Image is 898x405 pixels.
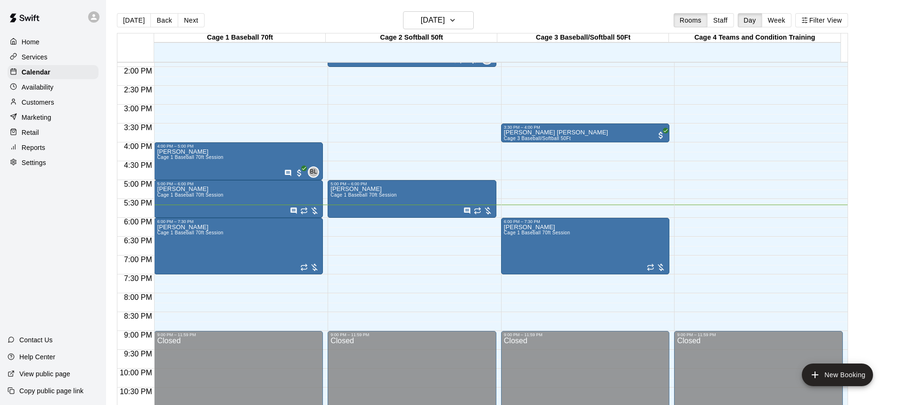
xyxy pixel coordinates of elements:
[122,199,155,207] span: 5:30 PM
[647,264,654,271] span: Recurring event
[656,131,666,140] span: All customers have paid
[501,124,670,142] div: 3:30 PM – 4:00 PM: Kennedy Hines
[122,161,155,169] span: 4:30 PM
[8,141,99,155] a: Reports
[122,124,155,132] span: 3:30 PM
[8,80,99,94] a: Availability
[154,218,323,274] div: 6:00 PM – 7:30 PM: Cage 1 Baseball 70ft Session
[22,113,51,122] p: Marketing
[497,33,669,42] div: Cage 3 Baseball/Softball 50Ft
[8,95,99,109] a: Customers
[122,331,155,339] span: 9:00 PM
[669,33,840,42] div: Cage 4 Teams and Condition Training
[300,207,308,215] span: Recurring event
[504,219,667,224] div: 6:00 PM – 7:30 PM
[150,13,178,27] button: Back
[284,169,292,177] svg: Has notes
[762,13,791,27] button: Week
[19,352,55,362] p: Help Center
[154,33,326,42] div: Cage 1 Baseball 70ft
[19,369,70,379] p: View public page
[154,180,323,218] div: 5:00 PM – 6:00 PM: Cage 1 Baseball 70ft Session
[312,166,319,178] span: Brian Lewis
[795,13,848,27] button: Filter View
[8,65,99,79] a: Calendar
[22,37,40,47] p: Home
[22,52,48,62] p: Services
[22,158,46,167] p: Settings
[122,105,155,113] span: 3:00 PM
[802,364,873,386] button: add
[122,237,155,245] span: 6:30 PM
[8,156,99,170] a: Settings
[117,388,154,396] span: 10:30 PM
[19,335,53,345] p: Contact Us
[295,168,304,178] span: All customers have paid
[122,293,155,301] span: 8:00 PM
[308,166,319,178] div: Brian Lewis
[22,128,39,137] p: Retail
[8,125,99,140] a: Retail
[474,207,481,215] span: Recurring event
[122,350,155,358] span: 9:30 PM
[157,332,320,337] div: 9:00 PM – 11:59 PM
[122,256,155,264] span: 7:00 PM
[22,143,45,152] p: Reports
[328,180,496,218] div: 5:00 PM – 6:00 PM: Cage 1 Baseball 70ft Session
[504,136,571,141] span: Cage 3 Baseball/Softball 50Ft
[421,14,445,27] h6: [DATE]
[8,50,99,64] a: Services
[157,230,223,235] span: Cage 1 Baseball 70ft Session
[22,67,50,77] p: Calendar
[157,192,223,198] span: Cage 1 Baseball 70ft Session
[504,125,667,130] div: 3:30 PM – 4:00 PM
[157,219,320,224] div: 6:00 PM – 7:30 PM
[403,11,474,29] button: [DATE]
[122,67,155,75] span: 2:00 PM
[157,182,320,186] div: 5:00 PM – 6:00 PM
[330,182,494,186] div: 5:00 PM – 6:00 PM
[22,98,54,107] p: Customers
[178,13,204,27] button: Next
[117,369,154,377] span: 10:00 PM
[310,167,317,177] span: BL
[504,230,570,235] span: Cage 1 Baseball 70ft Session
[122,180,155,188] span: 5:00 PM
[463,207,471,215] svg: Has notes
[738,13,762,27] button: Day
[117,13,151,27] button: [DATE]
[300,264,308,271] span: Recurring event
[19,386,83,396] p: Copy public page link
[122,218,155,226] span: 6:00 PM
[677,332,840,337] div: 9:00 PM – 11:59 PM
[501,218,670,274] div: 6:00 PM – 7:30 PM: Cage 1 Baseball 70ft Session
[504,332,667,337] div: 9:00 PM – 11:59 PM
[674,13,708,27] button: Rooms
[154,142,323,180] div: 4:00 PM – 5:00 PM: Cage 1 Baseball 70ft Session
[8,35,99,49] a: Home
[290,207,297,215] svg: Has notes
[707,13,734,27] button: Staff
[326,33,497,42] div: Cage 2 Softball 50ft
[22,83,54,92] p: Availability
[122,142,155,150] span: 4:00 PM
[122,86,155,94] span: 2:30 PM
[330,192,397,198] span: Cage 1 Baseball 70ft Session
[8,110,99,124] a: Marketing
[330,332,494,337] div: 9:00 PM – 11:59 PM
[157,144,320,149] div: 4:00 PM – 5:00 PM
[122,312,155,320] span: 8:30 PM
[122,274,155,282] span: 7:30 PM
[157,155,223,160] span: Cage 1 Baseball 70ft Session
